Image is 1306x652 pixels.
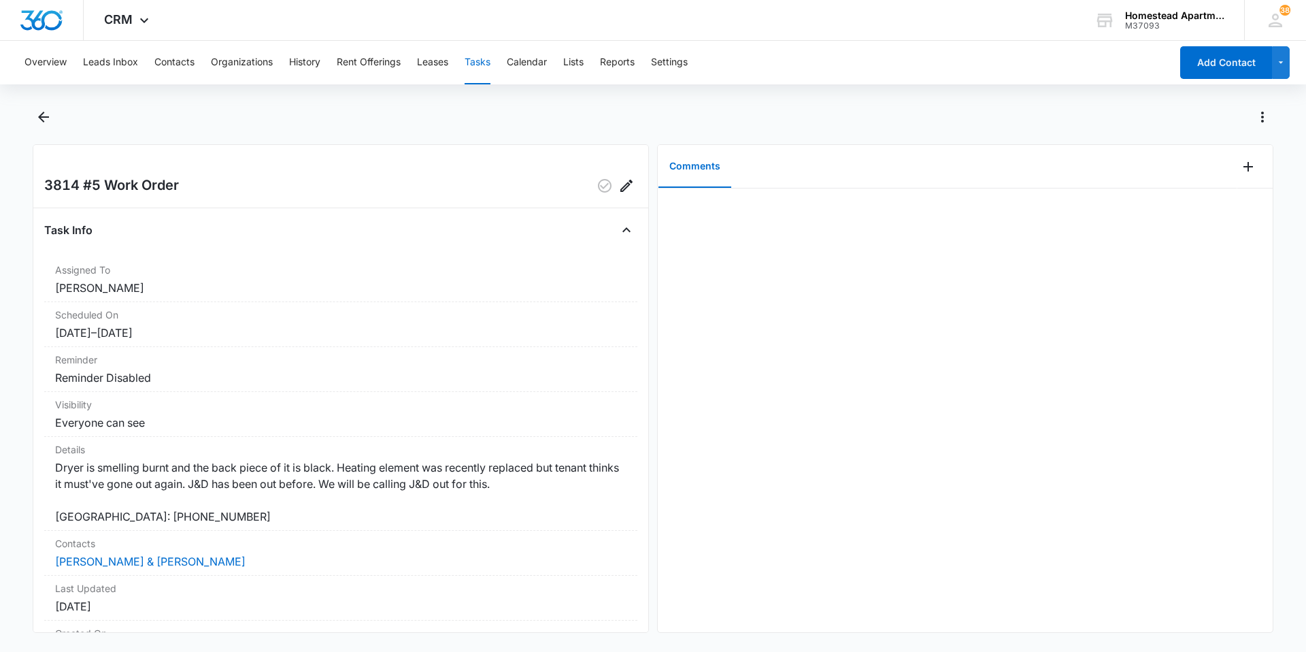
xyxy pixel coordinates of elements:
dd: [DATE] – [DATE] [55,325,626,341]
button: Organizations [211,41,273,84]
h4: Task Info [44,222,93,238]
div: notifications count [1279,5,1290,16]
div: account name [1125,10,1224,21]
button: Settings [651,41,688,84]
button: Comments [658,146,731,188]
button: History [289,41,320,84]
button: Leads Inbox [83,41,138,84]
dt: Last Updated [55,581,626,596]
span: 38 [1279,5,1290,16]
button: Overview [24,41,67,84]
button: Calendar [507,41,547,84]
button: Back [33,106,54,128]
dt: Scheduled On [55,308,626,322]
div: Assigned To[PERSON_NAME] [44,257,637,302]
div: Contacts[PERSON_NAME] & [PERSON_NAME] [44,531,637,576]
div: account id [1125,21,1224,31]
button: Tasks [465,41,490,84]
dt: Reminder [55,353,626,367]
dt: Details [55,442,626,457]
button: Rent Offerings [337,41,401,84]
div: Scheduled On[DATE]–[DATE] [44,302,637,347]
div: DetailsDryer is smelling burnt and the back piece of it is black. Heating element was recently re... [44,437,637,531]
h2: 3814 #5 Work Order [44,175,179,197]
dt: Assigned To [55,263,626,277]
button: Reports [600,41,635,84]
button: Actions [1252,106,1273,128]
dd: Dryer is smelling burnt and the back piece of it is black. Heating element was recently replaced ... [55,459,626,525]
button: Add Contact [1180,46,1272,79]
button: Contacts [154,41,195,84]
div: VisibilityEveryone can see [44,392,637,437]
div: Last Updated[DATE] [44,576,637,621]
dd: Reminder Disabled [55,370,626,386]
div: ReminderReminder Disabled [44,347,637,392]
button: Edit [616,175,637,197]
button: Close [616,219,637,241]
dt: Visibility [55,397,626,412]
dt: Contacts [55,536,626,551]
a: [PERSON_NAME] & [PERSON_NAME] [55,555,246,568]
dd: [DATE] [55,598,626,615]
button: Add Comment [1237,156,1259,178]
dt: Created On [55,626,626,640]
button: Leases [417,41,448,84]
button: Lists [563,41,584,84]
dd: [PERSON_NAME] [55,280,626,296]
span: CRM [104,12,133,27]
dd: Everyone can see [55,414,626,431]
